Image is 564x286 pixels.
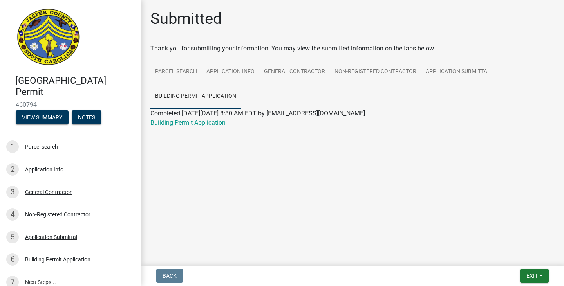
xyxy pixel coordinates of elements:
[6,253,19,266] div: 6
[25,144,58,149] div: Parcel search
[16,8,81,67] img: Jasper County, South Carolina
[259,59,330,85] a: General Contractor
[72,115,101,121] wm-modal-confirm: Notes
[150,9,222,28] h1: Submitted
[25,167,63,172] div: Application Info
[330,59,421,85] a: Non-Registered Contractor
[6,140,19,153] div: 1
[16,110,69,124] button: View Summary
[150,84,241,109] a: Building Permit Application
[150,110,365,117] span: Completed [DATE][DATE] 8:30 AM EDT by [EMAIL_ADDRESS][DOMAIN_NAME]
[202,59,259,85] a: Application Info
[421,59,495,85] a: Application Submittal
[16,101,125,108] span: 460794
[6,186,19,198] div: 3
[150,119,226,126] a: Building Permit Application
[520,269,549,283] button: Exit
[526,273,538,279] span: Exit
[25,257,90,262] div: Building Permit Application
[72,110,101,124] button: Notes
[6,231,19,243] div: 5
[25,212,90,217] div: Non-Registered Contractor
[163,273,177,279] span: Back
[16,75,135,98] h4: [GEOGRAPHIC_DATA] Permit
[25,189,72,195] div: General Contractor
[25,234,77,240] div: Application Submittal
[150,44,555,53] div: Thank you for submitting your information. You may view the submitted information on the tabs below.
[16,115,69,121] wm-modal-confirm: Summary
[150,59,202,85] a: Parcel search
[156,269,183,283] button: Back
[6,208,19,221] div: 4
[6,163,19,176] div: 2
